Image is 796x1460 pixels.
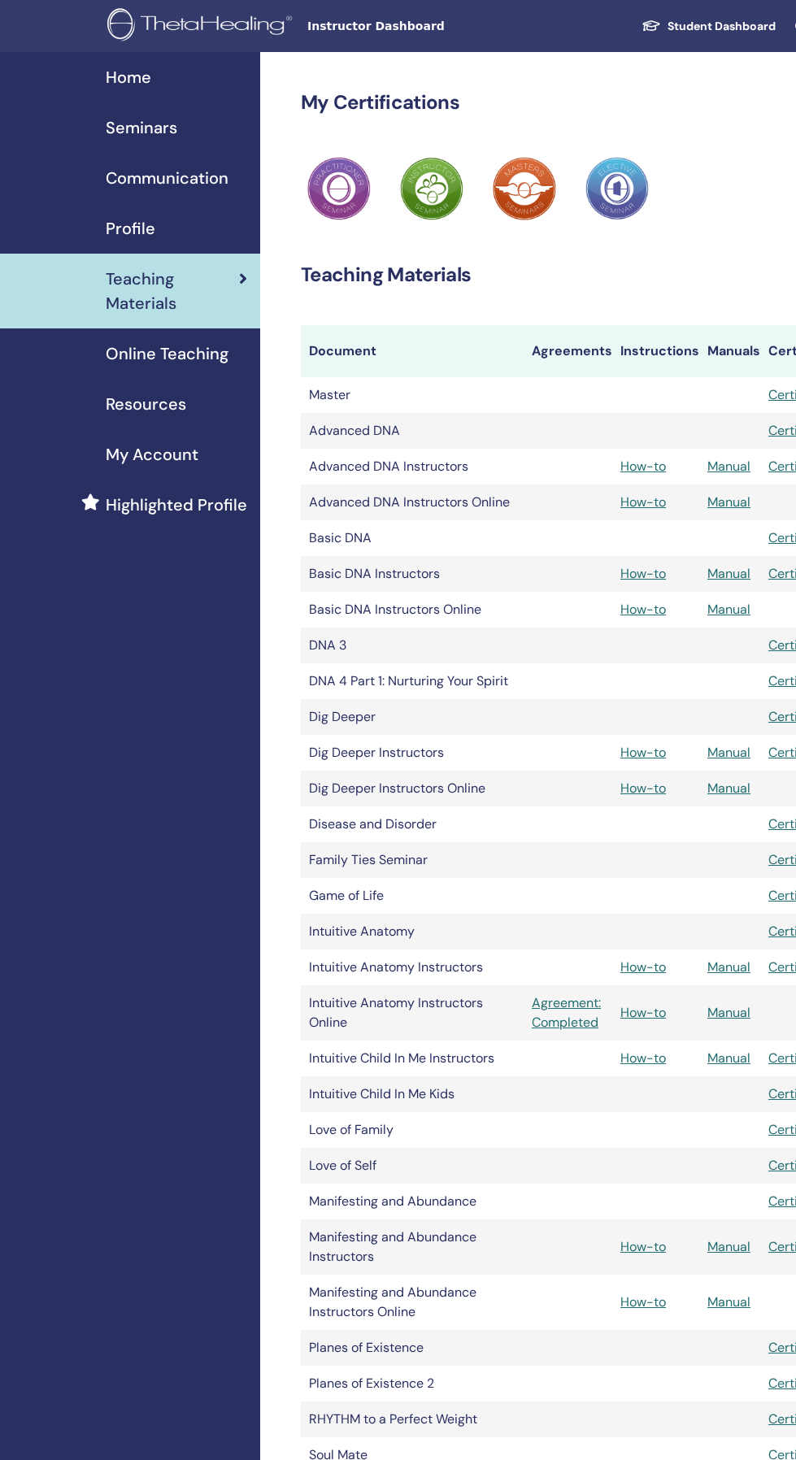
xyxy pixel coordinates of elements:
a: How-to [620,1238,666,1255]
a: Manual [707,1293,750,1310]
a: How-to [620,458,666,475]
span: Online Teaching [106,341,228,366]
a: Manual [707,565,750,582]
img: Practitioner [585,157,649,220]
td: Planes of Existence 2 [301,1366,524,1401]
a: Agreement: Completed [532,993,604,1032]
span: Communication [106,166,228,190]
td: Dig Deeper [301,699,524,735]
span: Profile [106,216,155,241]
td: Disease and Disorder [301,806,524,842]
td: Basic DNA Instructors [301,556,524,592]
a: How-to [620,1049,666,1067]
td: Dig Deeper Instructors [301,735,524,771]
a: Manual [707,1049,750,1067]
span: Resources [106,392,186,416]
img: Practitioner [307,157,371,220]
span: Instructor Dashboard [307,18,551,35]
a: Manual [707,601,750,618]
td: Planes of Existence [301,1330,524,1366]
img: graduation-cap-white.svg [642,19,661,33]
td: DNA 4 Part 1: Nurturing Your Spirit [301,663,524,699]
a: How-to [620,780,666,797]
a: How-to [620,1004,666,1021]
th: Agreements [524,325,612,377]
td: Intuitive Anatomy Instructors Online [301,985,524,1041]
a: How-to [620,565,666,582]
td: Intuitive Anatomy [301,914,524,949]
td: Love of Family [301,1112,524,1148]
td: Game of Life [301,878,524,914]
span: Home [106,65,151,89]
a: How-to [620,493,666,511]
a: Manual [707,458,750,475]
th: Instructions [612,325,699,377]
th: Document [301,325,524,377]
img: Practitioner [400,157,463,220]
a: Manual [707,744,750,761]
a: How-to [620,958,666,976]
td: DNA 3 [301,628,524,663]
td: Advanced DNA Instructors Online [301,484,524,520]
td: Intuitive Child In Me Kids [301,1076,524,1112]
td: Dig Deeper Instructors Online [301,771,524,806]
span: My Account [106,442,198,467]
a: Manual [707,958,750,976]
a: Manual [707,1238,750,1255]
td: Intuitive Anatomy Instructors [301,949,524,985]
a: Manual [707,780,750,797]
img: Practitioner [493,157,556,220]
td: Manifesting and Abundance [301,1184,524,1219]
a: Manual [707,493,750,511]
th: Manuals [699,325,760,377]
td: Intuitive Child In Me Instructors [301,1041,524,1076]
td: Basic DNA [301,520,524,556]
span: Teaching Materials [106,267,239,315]
a: How-to [620,1293,666,1310]
td: RHYTHM to a Perfect Weight [301,1401,524,1437]
td: Master [301,377,524,413]
a: Student Dashboard [629,11,789,41]
td: Manifesting and Abundance Instructors [301,1219,524,1275]
span: Highlighted Profile [106,493,247,517]
td: Advanced DNA Instructors [301,449,524,484]
td: Basic DNA Instructors Online [301,592,524,628]
a: How-to [620,601,666,618]
td: Manifesting and Abundance Instructors Online [301,1275,524,1330]
span: Seminars [106,115,177,140]
img: logo.png [107,8,298,45]
td: Love of Self [301,1148,524,1184]
a: How-to [620,744,666,761]
a: Manual [707,1004,750,1021]
td: Advanced DNA [301,413,524,449]
td: Family Ties Seminar [301,842,524,878]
